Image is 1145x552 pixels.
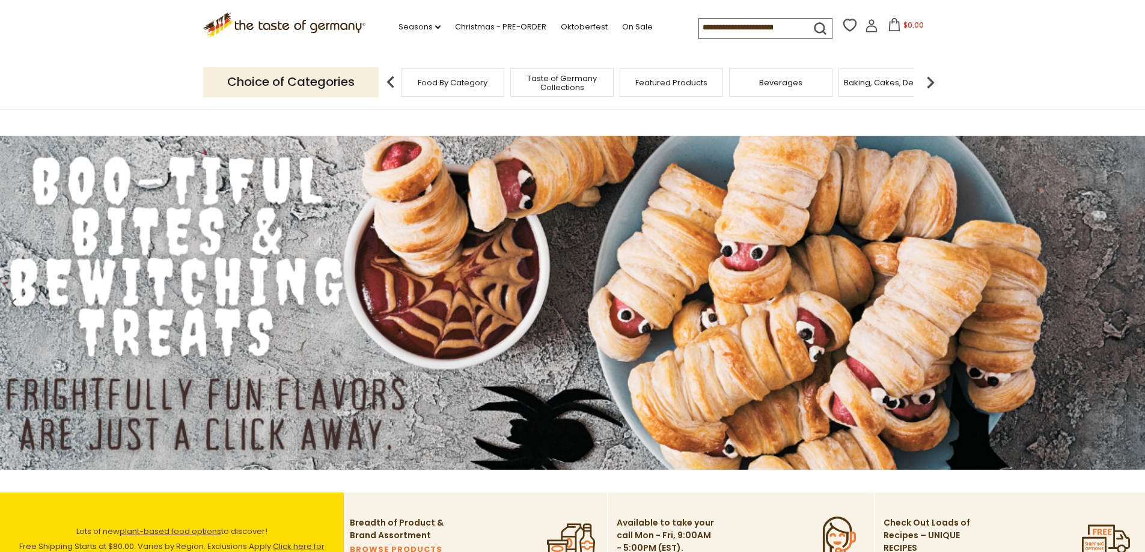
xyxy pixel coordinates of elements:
a: On Sale [622,20,653,34]
a: Oktoberfest [561,20,608,34]
a: Beverages [759,78,802,87]
img: previous arrow [379,70,403,94]
span: $0.00 [903,20,924,30]
a: plant-based food options [120,526,221,537]
a: Christmas - PRE-ORDER [455,20,546,34]
a: Taste of Germany Collections [514,74,610,92]
a: Seasons [398,20,441,34]
p: Breadth of Product & Brand Assortment [350,517,449,542]
a: Featured Products [635,78,707,87]
p: Choice of Categories [203,67,379,97]
button: $0.00 [881,18,932,36]
a: Baking, Cakes, Desserts [844,78,937,87]
img: next arrow [918,70,942,94]
a: Food By Category [418,78,487,87]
